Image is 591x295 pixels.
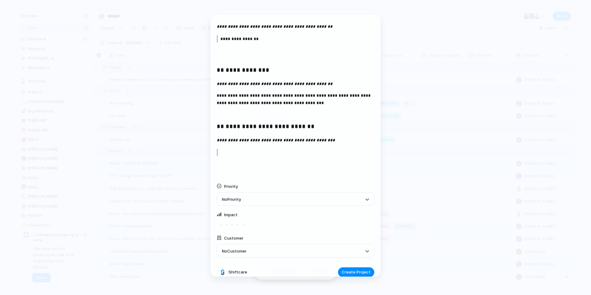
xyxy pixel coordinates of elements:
[342,269,371,275] span: Create Project
[228,269,247,275] span: Shiftcare
[338,267,374,277] button: Create Project
[224,212,238,217] span: Impact
[224,236,243,240] span: Customer
[222,197,241,202] span: No Priority
[224,184,238,189] span: Priority
[222,249,247,253] span: No Customer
